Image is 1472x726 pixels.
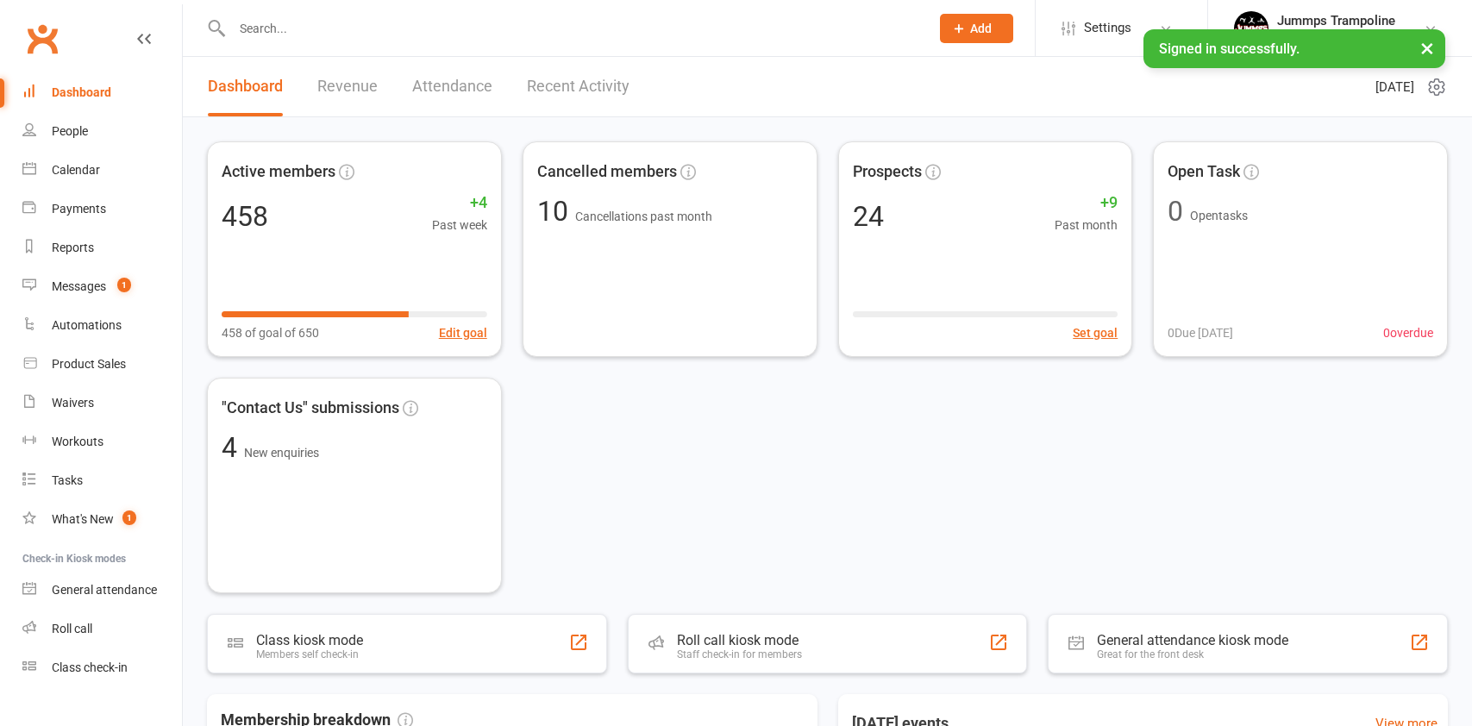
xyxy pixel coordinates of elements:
[1159,41,1300,57] span: Signed in successfully.
[52,660,128,674] div: Class check-in
[1277,28,1424,44] div: Jummps Parkwood Pty Ltd
[227,16,918,41] input: Search...
[22,112,182,151] a: People
[244,446,319,460] span: New enquiries
[1190,209,1248,222] span: Open tasks
[52,202,106,216] div: Payments
[52,583,157,597] div: General attendance
[52,318,122,332] div: Automations
[52,622,92,635] div: Roll call
[1234,11,1268,46] img: thumb_image1698795904.png
[575,210,712,223] span: Cancellations past month
[22,422,182,461] a: Workouts
[22,151,182,190] a: Calendar
[122,510,136,525] span: 1
[256,632,363,648] div: Class kiosk mode
[1073,323,1118,342] button: Set goal
[22,306,182,345] a: Automations
[208,57,283,116] a: Dashboard
[22,190,182,228] a: Payments
[52,512,114,526] div: What's New
[256,648,363,660] div: Members self check-in
[22,571,182,610] a: General attendance kiosk mode
[317,57,378,116] a: Revenue
[432,191,487,216] span: +4
[22,384,182,422] a: Waivers
[52,124,88,138] div: People
[537,195,575,228] span: 10
[1412,29,1443,66] button: ×
[52,473,83,487] div: Tasks
[22,345,182,384] a: Product Sales
[1097,648,1288,660] div: Great for the front desk
[22,648,182,687] a: Class kiosk mode
[1375,77,1414,97] span: [DATE]
[117,278,131,292] span: 1
[52,435,103,448] div: Workouts
[1055,216,1118,235] span: Past month
[1055,191,1118,216] span: +9
[22,461,182,500] a: Tasks
[52,357,126,371] div: Product Sales
[222,160,335,185] span: Active members
[222,396,399,421] span: "Contact Us" submissions
[853,160,922,185] span: Prospects
[222,203,268,230] div: 458
[677,648,802,660] div: Staff check-in for members
[52,279,106,293] div: Messages
[412,57,492,116] a: Attendance
[1383,323,1433,342] span: 0 overdue
[22,228,182,267] a: Reports
[22,73,182,112] a: Dashboard
[1084,9,1131,47] span: Settings
[439,323,487,342] button: Edit goal
[1277,13,1424,28] div: Jummps Trampoline
[677,632,802,648] div: Roll call kiosk mode
[21,17,64,60] a: Clubworx
[52,85,111,99] div: Dashboard
[1097,632,1288,648] div: General attendance kiosk mode
[1168,197,1183,225] div: 0
[1168,160,1240,185] span: Open Task
[22,267,182,306] a: Messages 1
[52,241,94,254] div: Reports
[22,500,182,539] a: What's New1
[52,396,94,410] div: Waivers
[432,216,487,235] span: Past week
[52,163,100,177] div: Calendar
[537,160,677,185] span: Cancelled members
[22,610,182,648] a: Roll call
[222,431,244,464] span: 4
[222,323,319,342] span: 458 of goal of 650
[970,22,992,35] span: Add
[940,14,1013,43] button: Add
[853,203,884,230] div: 24
[1168,323,1233,342] span: 0 Due [DATE]
[527,57,630,116] a: Recent Activity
